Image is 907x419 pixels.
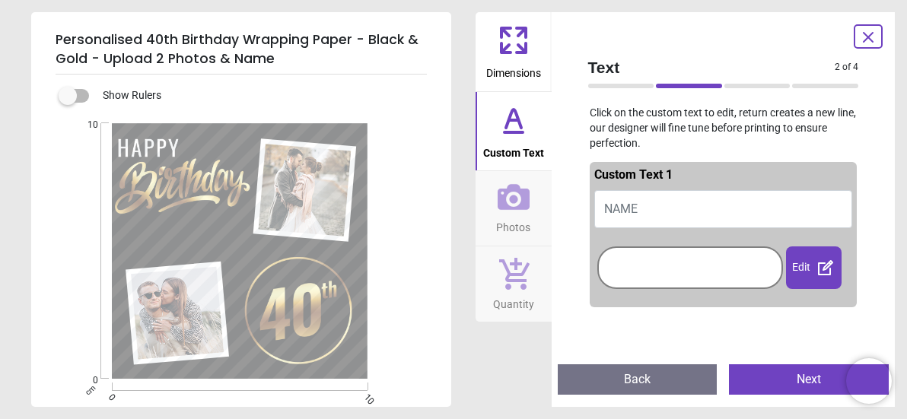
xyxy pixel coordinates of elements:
[496,213,530,236] span: Photos
[476,92,552,171] button: Custom Text
[786,246,842,289] div: Edit
[558,364,718,395] button: Back
[588,56,835,78] span: Text
[846,358,892,404] iframe: Brevo live chat
[493,290,534,313] span: Quantity
[483,138,544,161] span: Custom Text
[604,202,638,216] span: NAME
[729,364,889,395] button: Next
[476,12,552,91] button: Dimensions
[476,246,552,322] button: Quantity
[576,106,871,151] p: Click on the custom text to edit, return creates a new line, our designer will fine tune before p...
[476,171,552,246] button: Photos
[486,59,541,81] span: Dimensions
[594,190,853,228] button: NAME
[68,87,451,105] div: Show Rulers
[69,119,98,132] span: 10
[835,61,858,74] span: 2 of 4
[56,24,427,75] h5: Personalised 40th Birthday Wrapping Paper - Black & Gold - Upload 2 Photos & Name
[594,167,673,182] span: Custom Text 1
